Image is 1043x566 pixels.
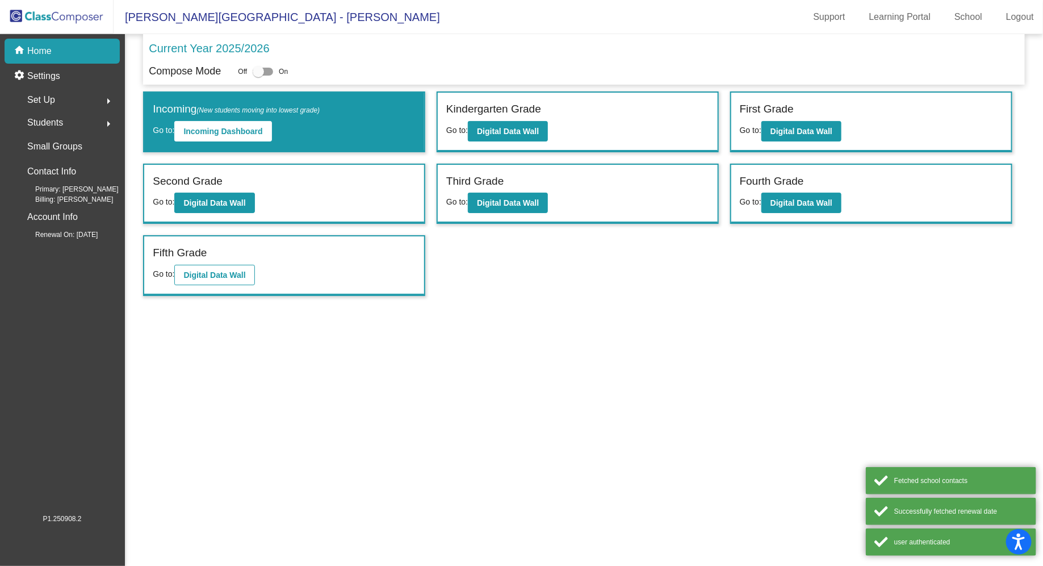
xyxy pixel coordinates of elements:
[27,115,63,131] span: Students
[17,184,119,194] span: Primary: [PERSON_NAME]
[153,173,223,190] label: Second Grade
[740,101,794,118] label: First Grade
[14,69,27,83] mat-icon: settings
[279,66,288,77] span: On
[997,8,1043,26] a: Logout
[183,127,262,136] b: Incoming Dashboard
[761,193,841,213] button: Digital Data Wall
[153,101,320,118] label: Incoming
[153,245,207,261] label: Fifth Grade
[446,197,468,206] span: Go to:
[894,506,1028,517] div: Successfully fetched renewal date
[477,127,539,136] b: Digital Data Wall
[740,197,761,206] span: Go to:
[468,121,548,141] button: Digital Data Wall
[27,44,52,58] p: Home
[27,139,82,155] p: Small Groups
[446,126,468,135] span: Go to:
[153,197,174,206] span: Go to:
[945,8,991,26] a: School
[740,126,761,135] span: Go to:
[894,537,1028,547] div: user authenticated
[196,106,320,114] span: (New students moving into lowest grade)
[17,230,98,240] span: Renewal On: [DATE]
[102,117,115,131] mat-icon: arrow_right
[740,173,804,190] label: Fourth Grade
[27,92,55,108] span: Set Up
[149,64,221,79] p: Compose Mode
[805,8,854,26] a: Support
[174,193,254,213] button: Digital Data Wall
[27,209,78,225] p: Account Info
[114,8,440,26] span: [PERSON_NAME][GEOGRAPHIC_DATA] - [PERSON_NAME]
[860,8,940,26] a: Learning Portal
[446,173,504,190] label: Third Grade
[153,126,174,135] span: Go to:
[468,193,548,213] button: Digital Data Wall
[770,198,832,207] b: Digital Data Wall
[17,194,113,205] span: Billing: [PERSON_NAME]
[174,121,271,141] button: Incoming Dashboard
[27,69,60,83] p: Settings
[174,265,254,285] button: Digital Data Wall
[14,44,27,58] mat-icon: home
[761,121,841,141] button: Digital Data Wall
[183,198,245,207] b: Digital Data Wall
[770,127,832,136] b: Digital Data Wall
[446,101,541,118] label: Kindergarten Grade
[149,40,269,57] p: Current Year 2025/2026
[894,476,1028,486] div: Fetched school contacts
[238,66,247,77] span: Off
[27,164,76,180] p: Contact Info
[477,198,539,207] b: Digital Data Wall
[153,269,174,278] span: Go to:
[183,270,245,280] b: Digital Data Wall
[102,94,115,108] mat-icon: arrow_right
